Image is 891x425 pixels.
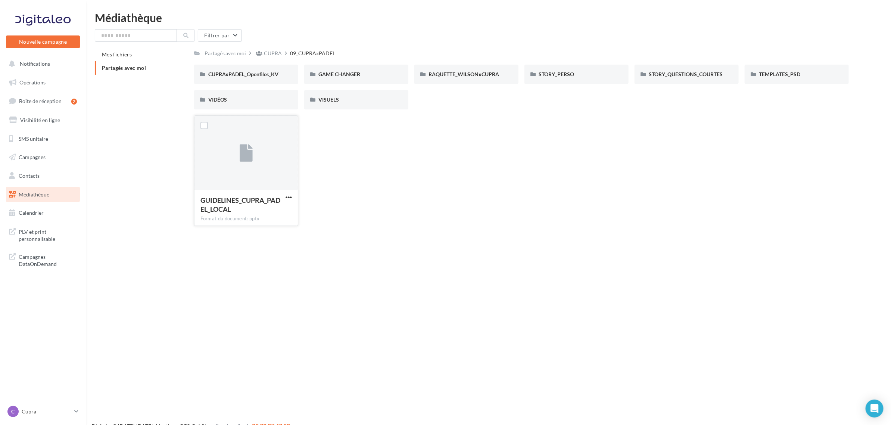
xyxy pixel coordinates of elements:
span: CUPRAxPADEL_Openfiles_KV [208,71,279,77]
a: SMS unitaire [4,131,81,147]
span: STORY_PERSO [539,71,574,77]
span: Mes fichiers [102,51,132,58]
a: Campagnes DataOnDemand [4,249,81,271]
a: Campagnes [4,149,81,165]
a: PLV et print personnalisable [4,224,81,246]
span: TEMPLATES_PSD [759,71,800,77]
div: 2 [71,99,77,105]
div: Médiathèque [95,12,882,23]
button: Notifications [4,56,78,72]
p: Cupra [22,408,71,415]
span: Contacts [19,173,40,179]
a: Contacts [4,168,81,184]
span: Boîte de réception [19,98,62,104]
span: VISUELS [318,96,339,103]
a: Médiathèque [4,187,81,202]
span: Notifications [20,61,50,67]
span: GAME CHANGER [318,71,360,77]
span: Calendrier [19,210,44,216]
span: PLV et print personnalisable [19,227,77,243]
button: Filtrer par [198,29,242,42]
div: Partagés avec moi [205,50,246,57]
a: Boîte de réception2 [4,93,81,109]
span: Campagnes DataOnDemand [19,252,77,268]
a: Visibilité en ligne [4,112,81,128]
span: Opérations [19,79,46,86]
span: VIDÉOS [208,96,227,103]
a: Opérations [4,75,81,90]
span: Médiathèque [19,191,49,198]
div: Open Intercom Messenger [866,400,884,418]
a: Calendrier [4,205,81,221]
span: STORY_QUESTIONS_COURTES [649,71,723,77]
button: Nouvelle campagne [6,35,80,48]
span: Campagnes [19,154,46,160]
span: Partagés avec moi [102,65,146,71]
span: GUIDELINES_CUPRA_PADEL_LOCAL [200,196,281,213]
a: C Cupra [6,404,80,419]
div: 09_CUPRAxPADEL [290,50,336,57]
span: SMS unitaire [19,135,48,142]
span: RAQUETTE_WILSONxCUPRA [429,71,499,77]
span: C [12,408,15,415]
div: CUPRA [264,50,282,57]
div: Format du document: pptx [200,215,292,222]
span: Visibilité en ligne [20,117,60,123]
